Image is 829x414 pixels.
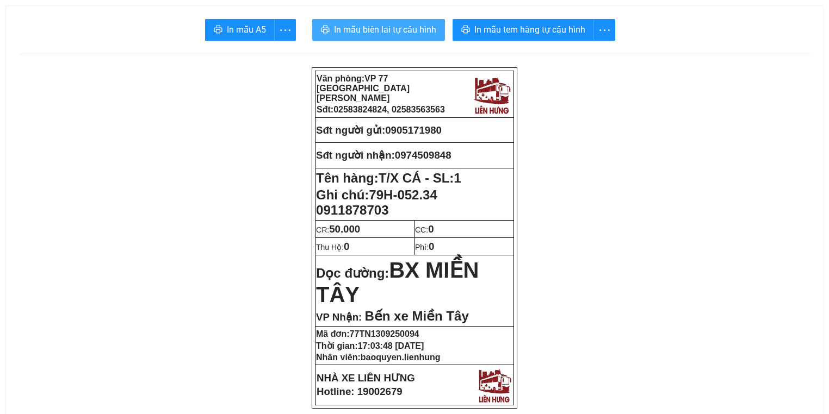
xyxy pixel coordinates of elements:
span: In mẫu biên lai tự cấu hình [334,23,436,36]
strong: Sđt người nhận: [316,149,395,161]
strong: NHÀ XE LIÊN HƯNG [317,372,415,384]
strong: Nhân viên: [316,353,440,362]
span: 02583824824, 02583563563 [333,105,445,114]
strong: Mã đơn: [316,329,419,338]
span: 77TN1309250094 [350,329,419,338]
button: printerIn mẫu tem hàng tự cấu hình [453,19,594,41]
span: 50.000 [329,223,360,235]
span: 0 [428,223,434,235]
span: more [594,23,615,37]
span: In mẫu A5 [227,23,266,36]
strong: Thời gian: [316,341,424,350]
strong: Văn phòng: [317,74,410,103]
span: VP 77 [GEOGRAPHIC_DATA][PERSON_NAME] [317,74,410,103]
button: printerIn mẫu A5 [205,19,275,41]
img: logo [475,366,513,404]
span: Bến xe Miền Tây [364,309,468,323]
strong: Hotline: 19002679 [317,386,403,397]
strong: Tên hàng: [316,171,461,185]
span: more [275,23,295,37]
span: BX MIỀN TÂY [316,258,479,306]
span: VP Nhận: [316,311,362,323]
span: In mẫu tem hàng tự cấu hình [474,23,585,36]
span: CC: [415,225,434,234]
span: printer [321,25,330,35]
span: 79H-052.34 0911878703 [316,187,437,217]
span: 0 [344,241,349,252]
span: baoquyen.lienhung [361,353,441,362]
span: CR: [316,225,360,234]
span: T/X CÁ - SL: [379,171,461,185]
span: 1 [454,171,461,185]
button: more [274,19,296,41]
span: 0905171980 [385,124,442,136]
span: Ghi chú: [316,187,437,217]
img: logo [471,74,512,115]
span: 0974509848 [395,149,451,161]
span: Phí: [415,243,434,252]
span: 0 [429,241,434,252]
strong: Dọc đường: [316,266,479,305]
button: more [593,19,615,41]
span: 17:03:48 [DATE] [358,341,424,350]
span: printer [214,25,222,35]
span: Thu Hộ: [316,243,349,252]
strong: Sđt: [317,105,445,114]
span: printer [461,25,470,35]
button: printerIn mẫu biên lai tự cấu hình [312,19,445,41]
strong: Sđt người gửi: [316,124,385,136]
